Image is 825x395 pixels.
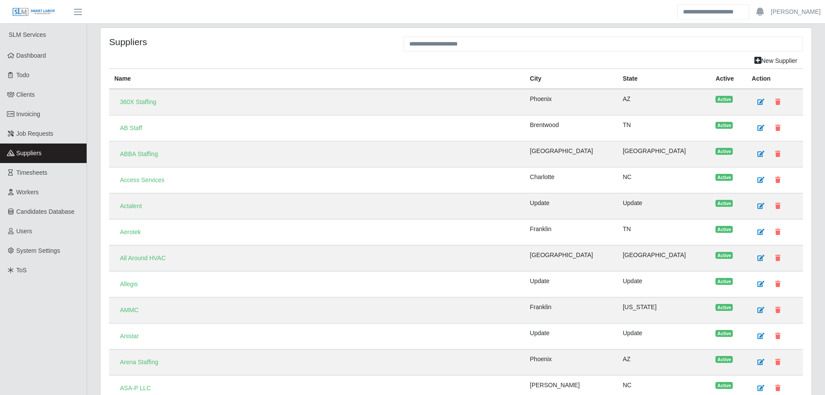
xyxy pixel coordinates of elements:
td: [GEOGRAPHIC_DATA] [618,141,710,167]
a: New Supplier [749,53,803,69]
a: All Around HVAC [114,251,171,266]
a: [PERSON_NAME] [771,7,821,16]
td: [GEOGRAPHIC_DATA] [618,245,710,271]
th: Active [710,69,746,89]
th: Name [109,69,525,89]
span: Active [715,226,733,233]
td: [US_STATE] [618,297,710,323]
th: City [525,69,618,89]
span: Suppliers [16,150,42,157]
td: NC [618,167,710,193]
a: ABBA Staffing [114,147,164,162]
a: Allegis [114,277,143,292]
span: Active [715,122,733,129]
span: Active [715,304,733,311]
td: Brentwood [525,115,618,141]
td: AZ [618,349,710,375]
td: Phoenix [525,89,618,115]
span: Users [16,228,32,235]
span: ToS [16,267,27,274]
a: AMMC [114,303,144,318]
td: Franklin [525,297,618,323]
td: Charlotte [525,167,618,193]
a: Actalent [114,199,148,214]
th: State [618,69,710,89]
input: Search [677,4,749,20]
td: Franklin [525,219,618,245]
td: Update [525,193,618,219]
th: Action [747,69,803,89]
td: Update [618,271,710,297]
a: Anistar [114,329,145,344]
td: [GEOGRAPHIC_DATA] [525,245,618,271]
span: Active [715,148,733,155]
td: Update [525,271,618,297]
span: Active [715,96,733,103]
span: Active [715,252,733,259]
td: AZ [618,89,710,115]
td: Update [618,323,710,349]
span: Todo [16,72,29,78]
span: SLM Services [9,31,46,38]
span: Active [715,278,733,285]
span: Active [715,330,733,337]
a: AB Staff [114,121,148,136]
img: SLM Logo [12,7,55,17]
td: Phoenix [525,349,618,375]
span: Timesheets [16,169,48,176]
span: Invoicing [16,111,40,118]
span: Active [715,174,733,181]
span: System Settings [16,247,60,254]
a: Arena Staffing [114,355,164,370]
span: Active [715,200,733,207]
td: Update [618,193,710,219]
span: Job Requests [16,130,54,137]
span: Candidates Database [16,208,75,215]
span: Active [715,382,733,389]
h4: Suppliers [109,36,391,47]
td: TN [618,219,710,245]
td: TN [618,115,710,141]
td: [GEOGRAPHIC_DATA] [525,141,618,167]
span: Active [715,356,733,363]
span: Clients [16,91,35,98]
span: Workers [16,189,39,196]
a: Access Services [114,173,170,188]
a: Aerotek [114,225,146,240]
a: 360X Staffing [114,95,162,110]
span: Dashboard [16,52,46,59]
td: Update [525,323,618,349]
